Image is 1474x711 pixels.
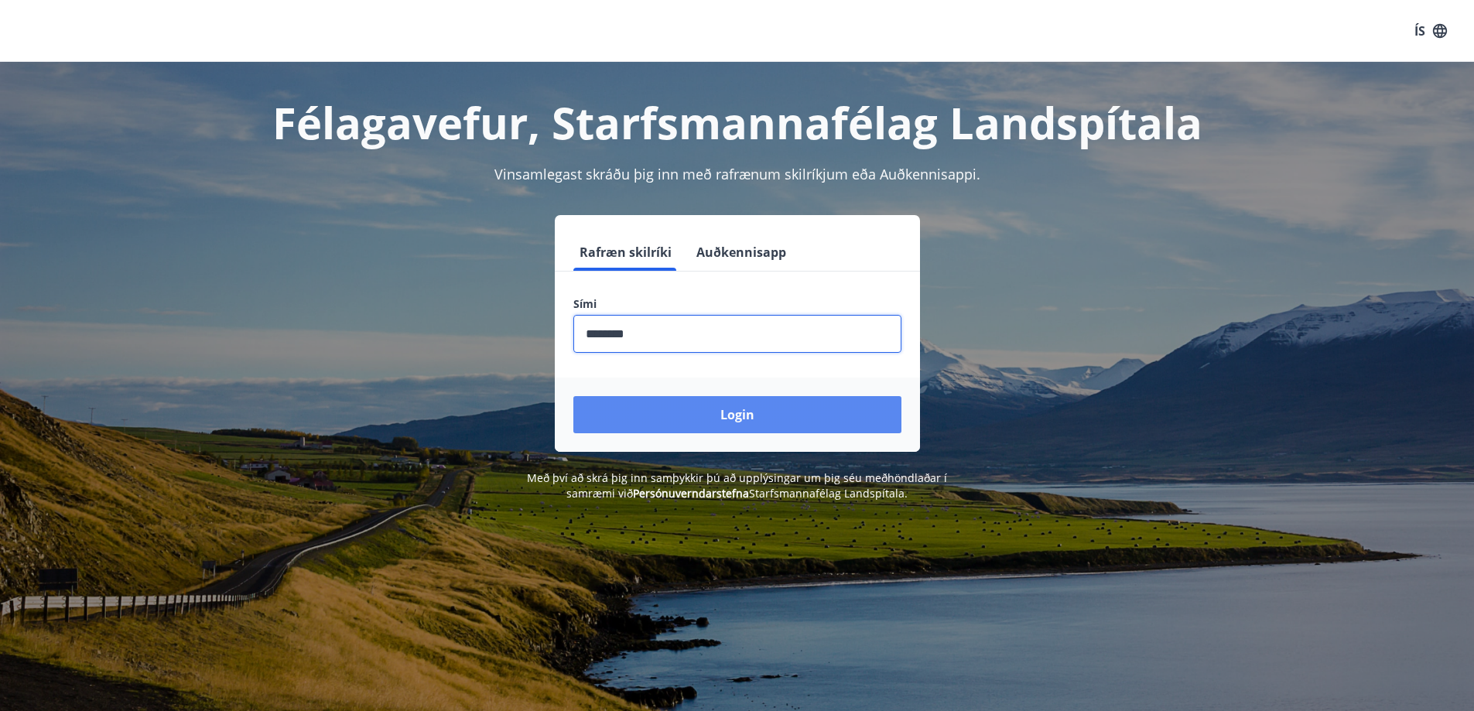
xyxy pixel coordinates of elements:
span: Vinsamlegast skráðu þig inn með rafrænum skilríkjum eða Auðkennisappi. [494,165,980,183]
button: Auðkennisapp [690,234,792,271]
button: Rafræn skilríki [573,234,678,271]
button: ÍS [1406,17,1455,45]
h1: Félagavefur, Starfsmannafélag Landspítala [199,93,1276,152]
span: Með því að skrá þig inn samþykkir þú að upplýsingar um þig séu meðhöndlaðar í samræmi við Starfsm... [527,470,947,501]
a: Persónuverndarstefna [633,486,749,501]
button: Login [573,396,901,433]
label: Sími [573,296,901,312]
